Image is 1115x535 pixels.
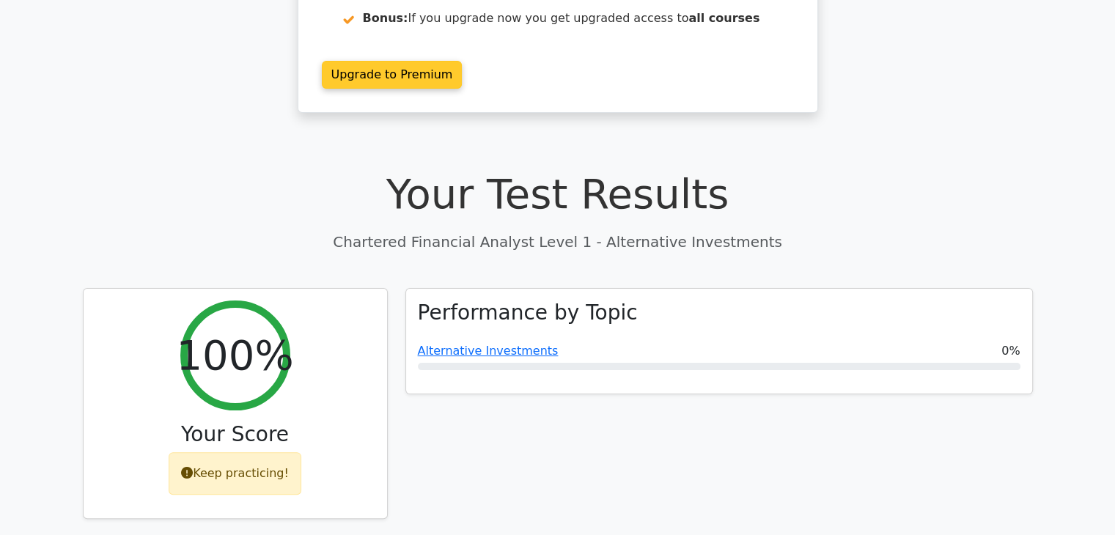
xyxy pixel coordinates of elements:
h3: Your Score [95,422,375,447]
div: Keep practicing! [169,452,301,495]
h2: 100% [176,331,293,380]
a: Alternative Investments [418,344,559,358]
h1: Your Test Results [83,169,1033,218]
h3: Performance by Topic [418,300,638,325]
p: Chartered Financial Analyst Level 1 - Alternative Investments [83,231,1033,253]
a: Upgrade to Premium [322,61,463,89]
span: 0% [1001,342,1020,360]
